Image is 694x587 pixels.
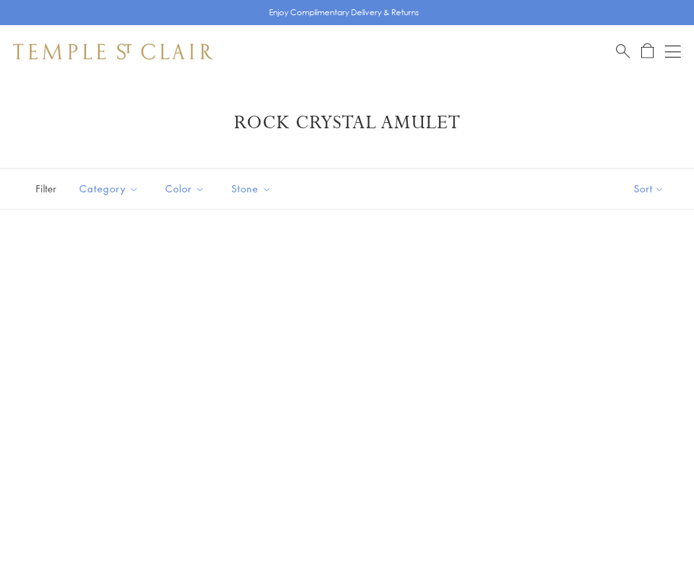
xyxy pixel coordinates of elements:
[73,180,149,197] span: Category
[33,111,661,135] h1: Rock Crystal Amulet
[155,174,215,204] button: Color
[13,44,213,59] img: Temple St. Clair
[616,43,630,59] a: Search
[269,6,419,19] p: Enjoy Complimentary Delivery & Returns
[641,43,654,59] a: Open Shopping Bag
[225,180,282,197] span: Stone
[604,169,694,209] button: Show sort by
[159,180,215,197] span: Color
[221,174,282,204] button: Stone
[665,44,681,59] button: Open navigation
[69,174,149,204] button: Category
